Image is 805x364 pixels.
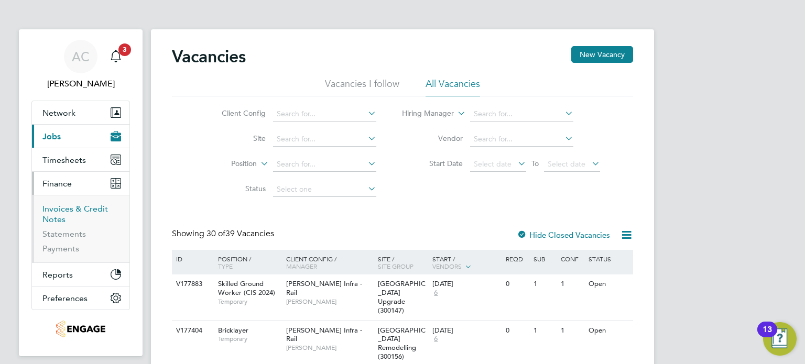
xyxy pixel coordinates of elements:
input: Search for... [273,132,376,147]
span: [GEOGRAPHIC_DATA] Upgrade (300147) [378,279,426,315]
span: Site Group [378,262,414,270]
span: To [528,157,542,170]
a: Payments [42,244,79,253]
h2: Vacancies [172,46,246,67]
span: 6 [432,335,439,344]
label: Hiring Manager [394,108,454,119]
button: Finance [32,172,129,195]
span: Manager [286,262,317,270]
label: Site [205,134,266,143]
div: 1 [558,274,585,294]
a: Statements [42,229,86,239]
span: Select date [474,159,512,169]
input: Search for... [273,107,376,122]
button: Preferences [32,286,129,310]
span: Preferences [42,293,88,303]
div: 0 [503,274,530,294]
span: 39 Vacancies [206,228,274,239]
div: Open [586,321,632,340]
a: 3 [105,40,126,73]
span: [GEOGRAPHIC_DATA] Remodelling (300156) [378,326,426,361]
div: 1 [558,321,585,340]
input: Search for... [273,157,376,172]
span: [PERSON_NAME] [286,297,373,306]
div: [DATE] [432,326,501,335]
span: Temporary [218,297,281,306]
span: Jobs [42,131,61,141]
input: Select one [273,182,376,197]
label: Start Date [402,159,463,168]
button: Reports [32,263,129,286]
div: Conf [558,250,585,268]
span: 30 of [206,228,225,239]
li: Vacancies I follow [325,78,399,96]
div: 1 [531,321,558,340]
span: Reports [42,270,73,280]
span: Temporary [218,335,281,343]
a: Go to home page [31,321,130,337]
label: Position [197,159,257,169]
input: Search for... [470,107,573,122]
button: Open Resource Center, 13 new notifications [763,322,797,356]
label: Hide Closed Vacancies [517,230,610,240]
div: V177404 [173,321,210,340]
span: [PERSON_NAME] Infra - Rail [286,326,362,344]
label: Vendor [402,134,463,143]
li: All Vacancies [426,78,480,96]
div: Client Config / [284,250,375,275]
span: Bricklayer [218,326,248,335]
div: Sub [531,250,558,268]
span: Vendors [432,262,462,270]
span: Timesheets [42,155,86,165]
span: 3 [118,43,131,56]
span: [PERSON_NAME] [286,344,373,352]
div: 13 [763,329,772,343]
div: Open [586,274,632,294]
span: [PERSON_NAME] Infra - Rail [286,279,362,297]
div: Position / [210,250,284,275]
div: Status [586,250,632,268]
label: Status [205,184,266,193]
button: Timesheets [32,148,129,171]
button: Network [32,101,129,124]
label: Client Config [205,108,266,118]
div: [DATE] [432,280,501,289]
div: Site / [375,250,430,275]
span: Network [42,108,75,118]
div: Start / [430,250,503,276]
nav: Main navigation [19,29,143,356]
span: Select date [548,159,585,169]
div: 0 [503,321,530,340]
button: Jobs [32,125,129,148]
div: 1 [531,274,558,294]
div: ID [173,250,210,268]
a: AC[PERSON_NAME] [31,40,130,90]
div: V177883 [173,274,210,294]
a: Invoices & Credit Notes [42,204,108,224]
span: Finance [42,179,72,189]
span: Amelia Cox [31,78,130,90]
span: Skilled Ground Worker (CIS 2024) [218,279,275,297]
div: Finance [32,195,129,262]
img: tribuildsolutions-logo-retina.png [56,321,105,337]
span: AC [72,50,90,63]
button: New Vacancy [571,46,633,63]
input: Search for... [470,132,573,147]
span: 6 [432,289,439,297]
div: Reqd [503,250,530,268]
div: Showing [172,228,276,239]
span: Type [218,262,233,270]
